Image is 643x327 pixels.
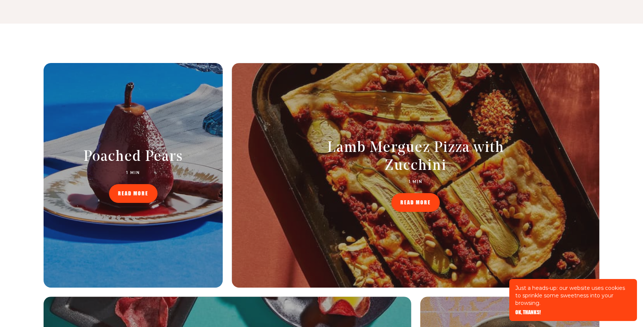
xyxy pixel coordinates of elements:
p: 1 MIN [56,171,211,175]
span: READ MORE [400,200,431,205]
h2: Poached Pears [56,148,211,166]
a: READ MORE [391,193,440,212]
p: 1 MIN [320,180,512,184]
h2: Lamb Merguez Pizza with Zucchini [320,139,512,175]
a: READ MORE [109,184,157,203]
button: OK, THANKS! [515,310,541,315]
p: Just a heads-up: our website uses cookies to sprinkle some sweetness into your browsing. [515,284,631,307]
span: READ MORE [118,191,148,196]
